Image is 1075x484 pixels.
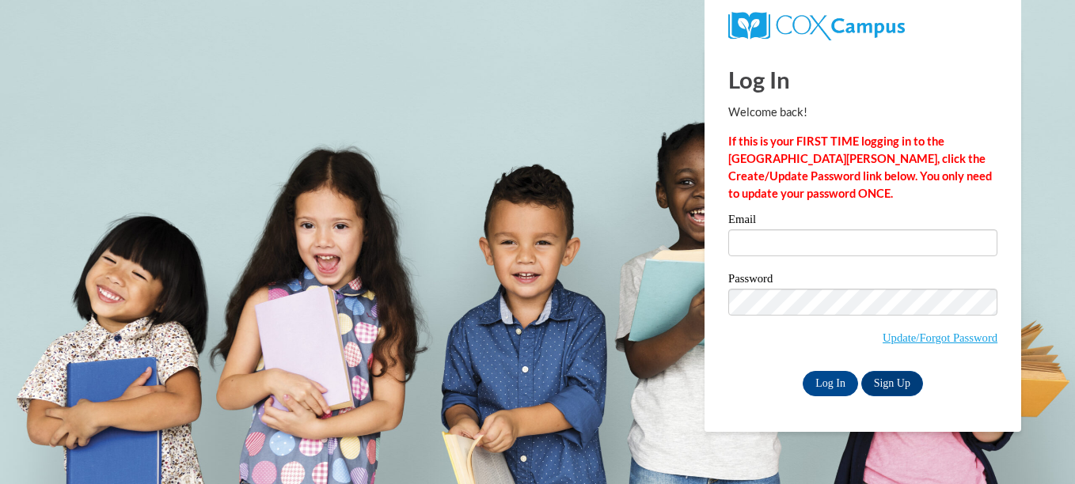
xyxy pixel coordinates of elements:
a: Update/Forgot Password [883,331,997,344]
label: Email [728,214,997,229]
input: Log In [803,371,858,396]
label: Password [728,273,997,289]
img: COX Campus [728,12,905,40]
a: COX Campus [728,18,905,32]
h1: Log In [728,63,997,96]
p: Welcome back! [728,104,997,121]
a: Sign Up [861,371,923,396]
strong: If this is your FIRST TIME logging in to the [GEOGRAPHIC_DATA][PERSON_NAME], click the Create/Upd... [728,134,992,200]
